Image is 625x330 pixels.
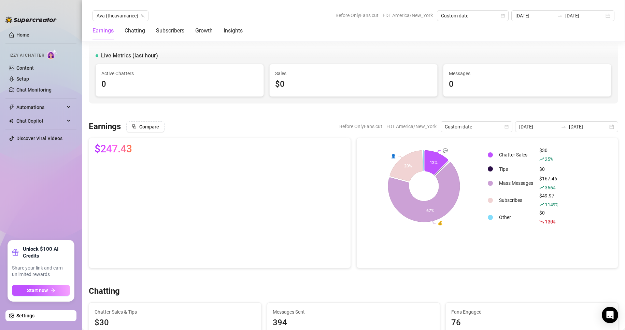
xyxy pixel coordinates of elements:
input: Start date [515,12,554,19]
img: AI Chatter [47,50,57,59]
div: 76 [451,316,612,329]
span: Start now [27,288,48,293]
span: 366 % [545,184,555,191]
a: Home [16,32,29,38]
span: Izzy AI Chatter [10,52,44,59]
div: $0 [539,209,558,225]
span: Ava (theavamariee) [97,11,144,21]
span: Fans Engaged [451,308,612,316]
button: Start nowarrow-right [12,285,70,296]
td: Subscribes [496,192,536,208]
span: calendar [501,14,505,18]
span: team [141,14,145,18]
td: Chatter Sales [496,147,536,163]
span: calendar [505,125,509,129]
img: Chat Copilot [9,119,13,123]
div: 394 [273,316,434,329]
div: $0 [539,165,558,173]
span: thunderbolt [9,105,14,110]
span: Automations [16,102,65,113]
div: 0 [101,78,258,91]
strong: Unlock $100 AI Credits [23,246,70,259]
span: Sales [275,70,432,77]
span: fall [539,219,544,224]
input: End date [565,12,604,19]
span: 100 % [545,218,555,225]
input: Start date [519,123,558,130]
span: Messages [449,70,606,77]
span: Compare [139,124,159,129]
span: Messages Sent [273,308,434,316]
div: 0 [449,78,606,91]
span: arrow-right [51,288,55,293]
span: EDT America/New_York [383,10,433,20]
a: Content [16,65,34,71]
span: Live Metrics (last hour) [101,52,158,60]
span: Before OnlyFans cut [336,10,379,20]
td: Other [496,209,536,225]
span: Share your link and earn unlimited rewards [12,265,70,278]
span: gift [12,249,19,256]
span: swap-right [557,13,563,18]
a: Setup [16,76,29,82]
div: $30 [539,147,558,163]
span: Before OnlyFans cut [339,121,382,132]
span: Active Chatters [101,70,258,77]
button: Compare [126,121,165,132]
span: rise [539,185,544,190]
span: $30 [95,316,256,329]
img: logo-BBDzfeDw.svg [5,16,57,23]
text: 💰 [438,220,443,225]
span: Custom date [445,122,508,132]
span: swap-right [561,124,566,129]
text: 👤 [390,153,396,159]
text: 💬 [443,148,448,153]
span: Custom date [441,11,505,21]
div: Subscribers [156,27,184,35]
a: Chat Monitoring [16,87,52,93]
input: End date [569,123,608,130]
div: $167.46 [539,175,558,191]
td: Tips [496,164,536,174]
div: Earnings [93,27,114,35]
td: Mass Messages [496,175,536,191]
div: Chatting [125,27,145,35]
span: to [557,13,563,18]
span: Chatter Sales & Tips [95,308,256,316]
span: block [132,124,137,129]
a: Settings [16,313,34,318]
span: rise [539,202,544,207]
div: Open Intercom Messenger [602,307,618,323]
span: 1149 % [545,201,558,208]
div: $49.97 [539,192,558,208]
div: Growth [195,27,213,35]
span: to [561,124,566,129]
span: 25 % [545,156,553,162]
a: Discover Viral Videos [16,136,62,141]
span: rise [539,157,544,162]
h3: Earnings [89,121,121,132]
span: EDT America/New_York [386,121,437,132]
div: Insights [224,27,243,35]
div: $0 [275,78,432,91]
span: Chat Copilot [16,115,65,126]
span: $247.43 [95,143,132,154]
h3: Chatting [89,286,120,297]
